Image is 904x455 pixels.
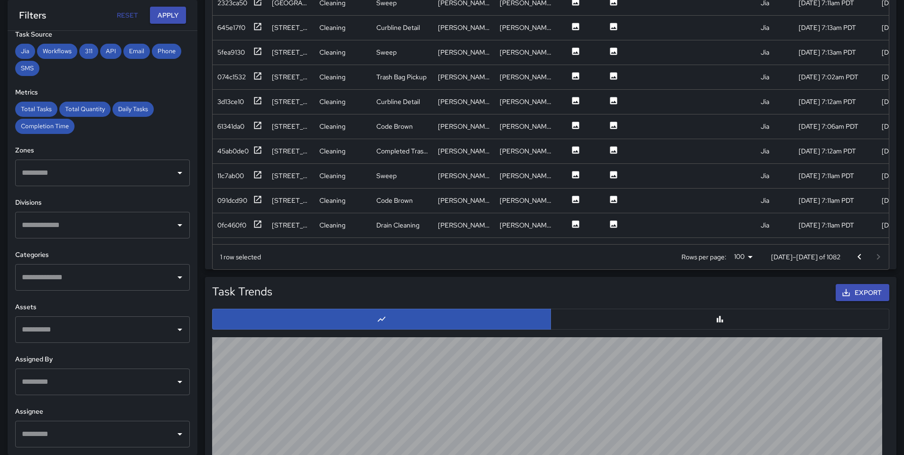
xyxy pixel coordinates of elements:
[799,196,854,205] div: 8/11/2025, 7:11am PDT
[217,170,262,182] button: 11c7ab00
[836,284,889,302] button: Export
[799,122,858,131] div: 8/11/2025, 7:06am PDT
[112,102,154,117] div: Daily Tasks
[376,47,397,57] div: Sweep
[217,71,262,83] button: 074c1532
[79,47,98,55] span: 311
[438,72,490,82] div: Nicolas Vega
[15,119,75,134] div: Completion Time
[272,23,310,32] div: 1098 Harrison Street
[217,121,262,133] button: 61341da0
[212,309,551,330] button: Line Chart
[438,47,490,57] div: Woodrow Blake
[500,196,552,205] div: Bryan Alexander
[438,171,490,180] div: Katherine Treminio
[37,47,77,55] span: Workflows
[319,72,345,82] div: Cleaning
[376,23,420,32] div: Curbline Detail
[376,220,419,230] div: Drain Cleaning
[550,309,889,330] button: Bar Chart
[761,97,769,106] div: Jia
[217,219,262,231] button: 0fc460f0
[173,375,186,389] button: Open
[100,44,121,59] div: API
[319,47,345,57] div: Cleaning
[152,47,181,55] span: Phone
[173,218,186,232] button: Open
[15,250,190,260] h6: Categories
[272,220,310,230] div: 1098 Harrison Street
[730,250,756,264] div: 100
[438,146,490,156] div: Eddie Ballestros
[376,72,427,82] div: Trash Bag Pickup
[112,7,142,24] button: Reset
[715,314,725,324] svg: Bar Chart
[15,302,190,313] h6: Assets
[15,44,35,59] div: Jia
[15,64,39,72] span: SMS
[799,97,856,106] div: 8/11/2025, 7:12am PDT
[152,44,181,59] div: Phone
[799,23,856,32] div: 8/11/2025, 7:13am PDT
[217,146,249,156] div: 45ab0de0
[272,97,310,106] div: 1098 Harrison Street
[799,72,858,82] div: 8/11/2025, 7:02am PDT
[761,220,769,230] div: Jia
[438,196,490,205] div: Bryan Alexander
[59,105,111,113] span: Total Quantity
[150,7,186,24] button: Apply
[173,166,186,180] button: Open
[319,220,345,230] div: Cleaning
[761,72,769,82] div: Jia
[376,146,429,156] div: Completed Trash Bags
[100,47,121,55] span: API
[15,29,190,40] h6: Task Source
[500,122,552,131] div: Damariye Lewis
[500,72,552,82] div: Eddie Ballestros
[15,122,75,130] span: Completion Time
[799,47,856,57] div: 8/11/2025, 7:13am PDT
[500,220,552,230] div: Maclis Velasquez
[272,146,310,156] div: 1699 Howard Street
[217,96,262,108] button: 3d13ce10
[376,97,420,106] div: Curbline Detail
[123,44,150,59] div: Email
[376,171,397,180] div: Sweep
[19,8,46,23] h6: Filters
[272,196,310,205] div: 25 Russ Street
[15,145,190,156] h6: Zones
[217,47,262,58] button: 5fea9130
[15,354,190,365] h6: Assigned By
[217,122,244,131] div: 61341da0
[438,220,490,230] div: Maclis Velasquez
[217,171,244,180] div: 11c7ab00
[500,146,552,156] div: Eddie Ballestros
[217,22,262,34] button: 645e17f0
[15,102,57,117] div: Total Tasks
[761,47,769,57] div: Jia
[319,171,345,180] div: Cleaning
[438,122,490,131] div: Damariye Lewis
[681,252,727,262] p: Rows per page:
[59,102,111,117] div: Total Quantity
[15,61,39,76] div: SMS
[376,196,413,205] div: Code Brown
[799,220,854,230] div: 8/11/2025, 7:11am PDT
[217,195,262,207] button: 091dcd90
[799,171,854,180] div: 8/11/2025, 7:11am PDT
[319,97,345,106] div: Cleaning
[761,146,769,156] div: Jia
[272,72,310,82] div: 172 13th Street
[500,97,552,106] div: Maclis Velasquez
[761,122,769,131] div: Jia
[15,87,190,98] h6: Metrics
[376,122,413,131] div: Code Brown
[319,23,345,32] div: Cleaning
[217,72,246,82] div: 074c1532
[217,23,245,32] div: 645e17f0
[438,23,490,32] div: Maclis Velasquez
[850,247,869,266] button: Go to previous page
[37,44,77,59] div: Workflows
[771,252,840,262] p: [DATE]–[DATE] of 1082
[761,23,769,32] div: Jia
